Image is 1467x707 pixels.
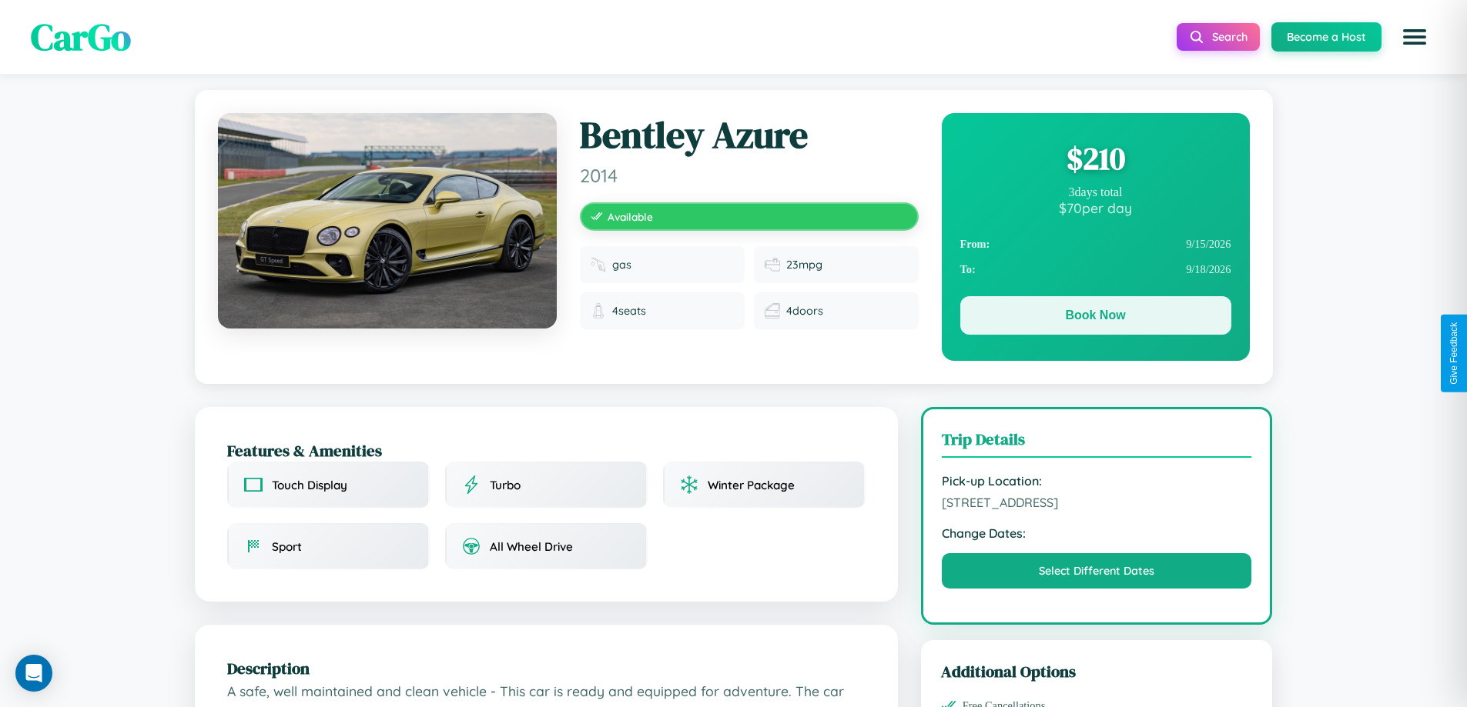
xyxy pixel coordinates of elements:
button: Book Now [960,296,1231,335]
span: Available [608,210,653,223]
img: Fuel efficiency [765,257,780,272]
strong: Pick-up Location: [942,473,1252,489]
span: Touch Display [272,478,347,492]
span: 4 doors [786,304,823,318]
span: CarGo [31,12,131,62]
h3: Trip Details [942,428,1252,458]
div: $ 210 [960,138,1231,179]
div: $ 70 per day [960,199,1231,216]
button: Open menu [1393,15,1436,58]
span: 4 seats [612,304,646,318]
div: Open Intercom Messenger [15,655,52,692]
span: Turbo [490,478,521,492]
span: gas [612,258,631,272]
strong: To: [960,263,976,276]
button: Select Different Dates [942,553,1252,589]
span: Winter Package [708,478,795,492]
img: Seats [591,303,606,318]
span: Sport [272,539,302,554]
button: Search [1177,23,1260,51]
span: [STREET_ADDRESS] [942,495,1252,510]
div: 9 / 15 / 2026 [960,232,1231,257]
h2: Description [227,657,866,679]
span: Search [1212,30,1248,44]
h3: Additional Options [941,660,1253,682]
div: 9 / 18 / 2026 [960,257,1231,282]
span: 23 mpg [786,258,822,272]
span: All Wheel Drive [490,539,573,554]
div: Give Feedback [1449,322,1459,385]
button: Become a Host [1271,22,1382,52]
strong: Change Dates: [942,525,1252,541]
div: 3 days total [960,185,1231,199]
h1: Bentley Azure [580,113,919,158]
strong: From: [960,238,990,251]
img: Doors [765,303,780,318]
h2: Features & Amenities [227,439,866,462]
span: 2014 [580,164,919,187]
img: Fuel type [591,257,606,272]
img: Bentley Azure 2014 [218,113,557,328]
